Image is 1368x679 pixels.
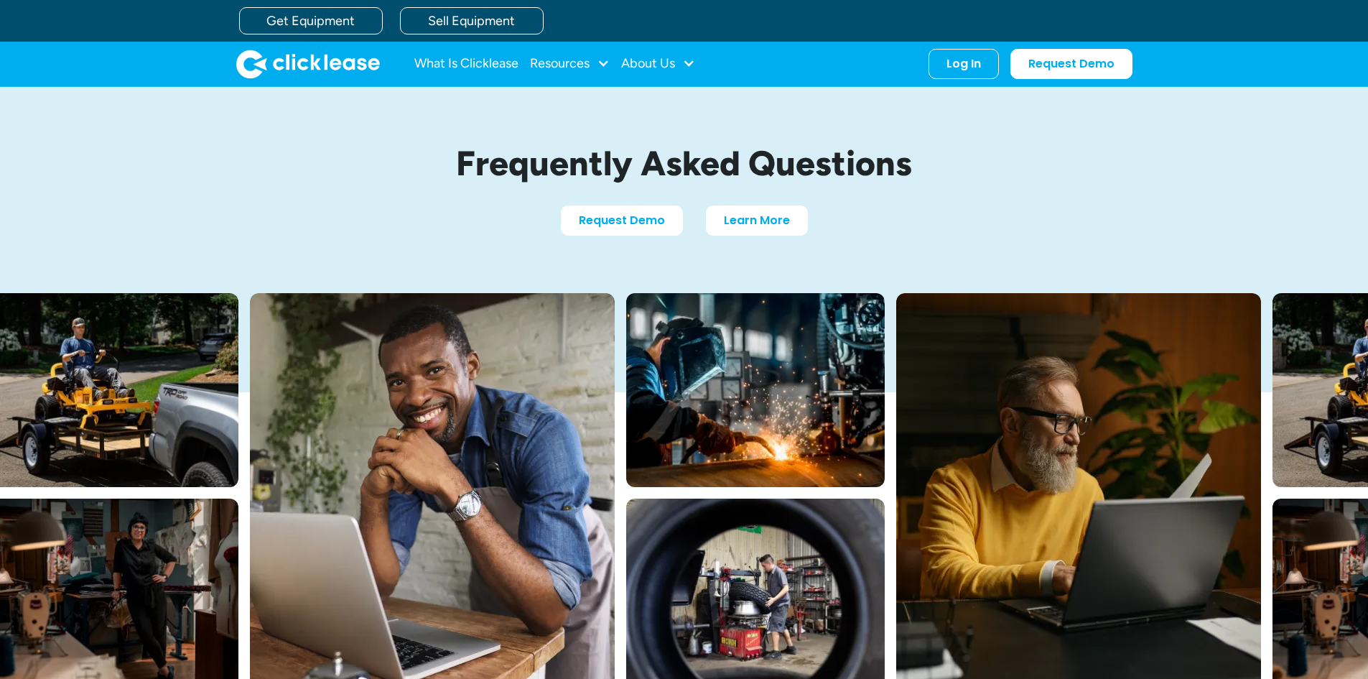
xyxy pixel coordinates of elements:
[946,57,981,71] div: Log In
[706,205,808,236] a: Learn More
[347,144,1022,183] h1: Frequently Asked Questions
[236,50,380,78] a: home
[621,50,695,78] div: About Us
[561,205,683,236] a: Request Demo
[239,7,383,34] a: Get Equipment
[236,50,380,78] img: Clicklease logo
[414,50,518,78] a: What Is Clicklease
[626,293,885,487] img: A welder in a large mask working on a large pipe
[400,7,544,34] a: Sell Equipment
[530,50,610,78] div: Resources
[1010,49,1132,79] a: Request Demo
